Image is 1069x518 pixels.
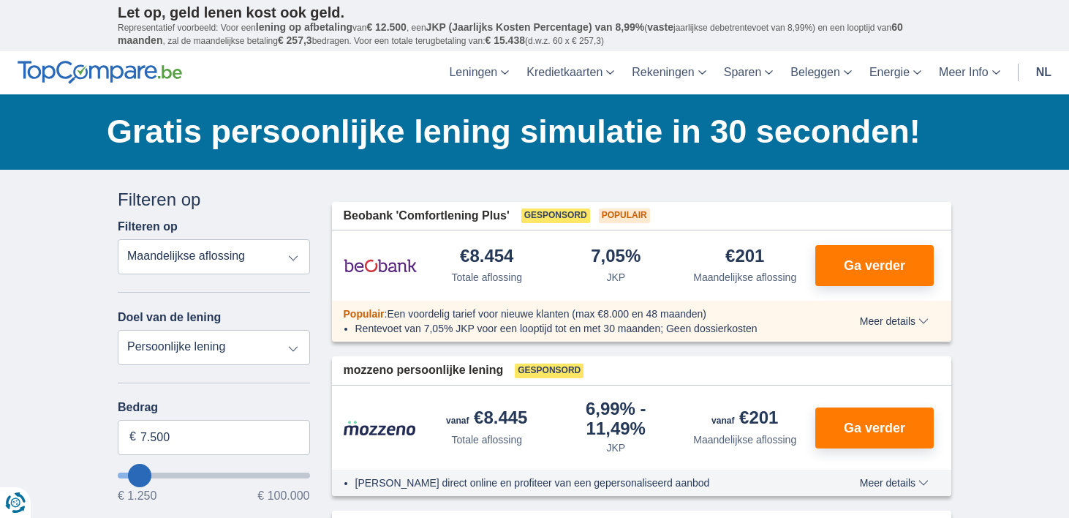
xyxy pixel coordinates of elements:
button: Ga verder [815,245,934,286]
span: Ga verder [844,259,905,272]
div: 6,99% [557,400,675,438]
span: Meer details [860,478,929,488]
p: Let op, geld lenen kost ook geld. [118,4,951,21]
div: 7,05% [591,247,641,267]
span: Populair [599,209,650,223]
span: Ga verder [844,421,905,435]
li: Rentevoet van 7,05% JKP voor een looptijd tot en met 30 maanden; Geen dossierkosten [355,321,807,336]
div: Totale aflossing [451,270,522,285]
div: : [332,307,818,321]
a: Beleggen [782,51,861,94]
img: product.pl.alt Mozzeno [344,420,417,436]
img: product.pl.alt Beobank [344,247,417,284]
span: lening op afbetaling [256,21,352,33]
div: €8.445 [446,409,527,429]
a: Energie [861,51,930,94]
span: Beobank 'Comfortlening Plus' [344,208,510,225]
div: JKP [606,270,625,285]
span: € 257,3 [278,34,312,46]
a: Meer Info [930,51,1009,94]
span: € 1.250 [118,490,156,502]
div: Filteren op [118,187,310,212]
span: € 100.000 [257,490,309,502]
span: 60 maanden [118,21,903,46]
input: wantToBorrow [118,473,310,478]
div: €8.454 [460,247,513,267]
button: Ga verder [815,408,934,448]
span: € 15.438 [485,34,525,46]
span: Een voordelig tarief voor nieuwe klanten (max €8.000 en 48 maanden) [387,308,706,320]
a: Kredietkaarten [518,51,623,94]
span: mozzeno persoonlijke lening [344,362,504,379]
a: nl [1027,51,1060,94]
span: JKP (Jaarlijks Kosten Percentage) van 8,99% [426,21,645,33]
span: vaste [647,21,673,33]
div: €201 [725,247,764,267]
img: TopCompare [18,61,182,84]
button: Meer details [849,477,940,489]
p: Representatief voorbeeld: Voor een van , een ( jaarlijkse debetrentevoet van 8,99%) en een loopti... [118,21,951,48]
span: Gesponsord [521,209,590,223]
span: € [129,429,136,446]
label: Doel van de lening [118,311,221,324]
span: Meer details [860,316,929,326]
a: Leningen [440,51,518,94]
a: Sparen [715,51,782,94]
button: Meer details [849,315,940,327]
h1: Gratis persoonlijke lening simulatie in 30 seconden! [107,109,951,154]
div: €201 [711,409,778,429]
span: € 12.500 [366,21,407,33]
span: Populair [344,308,385,320]
div: Totale aflossing [451,432,522,447]
div: Maandelijkse aflossing [693,270,796,285]
div: JKP [606,440,625,455]
div: Maandelijkse aflossing [693,432,796,447]
a: Rekeningen [623,51,714,94]
li: [PERSON_NAME] direct online en profiteer van een gepersonaliseerd aanbod [355,476,807,490]
label: Bedrag [118,401,310,414]
span: Gesponsord [515,364,583,378]
label: Filteren op [118,220,178,233]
